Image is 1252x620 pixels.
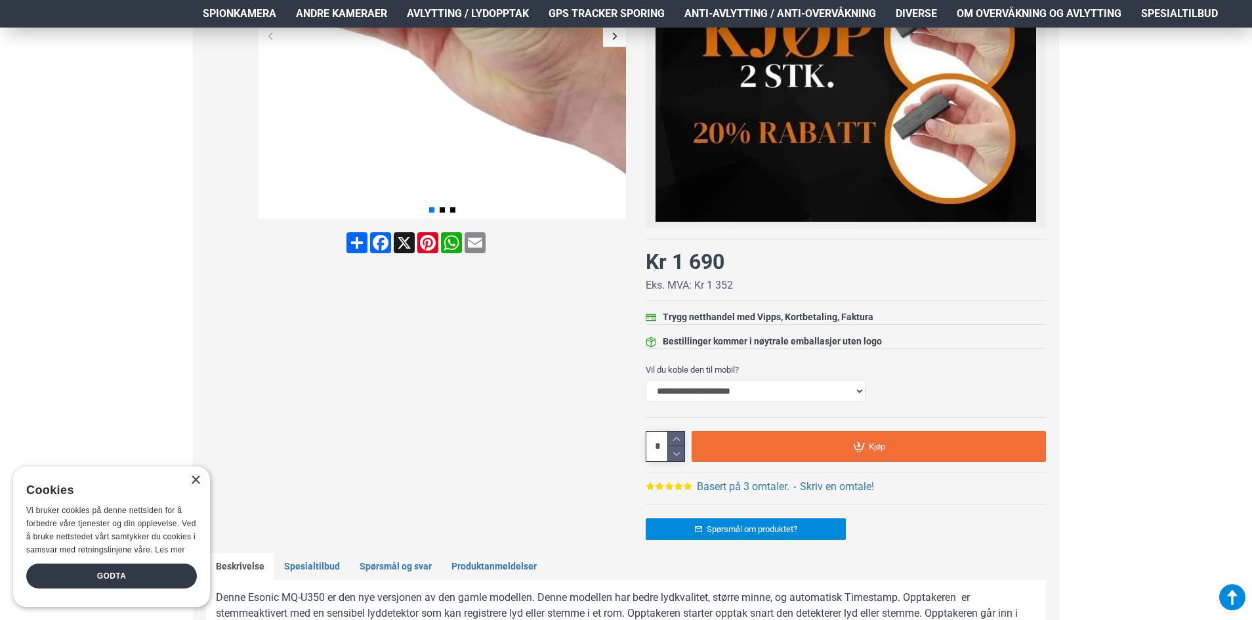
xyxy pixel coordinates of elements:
[296,6,387,22] span: Andre kameraer
[450,207,455,213] span: Go to slide 3
[684,6,876,22] span: Anti-avlytting / Anti-overvåkning
[259,24,282,47] div: Previous slide
[190,476,200,486] div: Close
[549,6,665,22] span: GPS Tracker Sporing
[663,335,882,348] div: Bestillinger kommer i nøytrale emballasjer uten logo
[957,6,1121,22] span: Om overvåkning og avlytting
[26,476,188,505] div: Cookies
[646,246,724,278] div: Kr 1 690
[646,518,846,540] a: Spørsmål om produktet?
[155,545,184,554] a: Les mer, opens a new window
[663,310,873,324] div: Trygg netthandel med Vipps, Kortbetaling, Faktura
[896,6,937,22] span: Diverse
[1141,6,1218,22] span: Spesialtilbud
[26,564,197,589] div: Godta
[603,24,626,47] div: Next slide
[440,207,445,213] span: Go to slide 2
[206,553,274,581] a: Beskrivelse
[429,207,434,213] span: Go to slide 1
[274,553,350,581] a: Spesialtilbud
[440,232,463,253] a: WhatsApp
[407,6,529,22] span: Avlytting / Lydopptak
[203,6,276,22] span: Spionkamera
[416,232,440,253] a: Pinterest
[869,442,885,451] span: Kjøp
[463,232,487,253] a: Email
[646,359,1046,380] label: Vil du koble den til mobil?
[26,506,196,554] span: Vi bruker cookies på denne nettsiden for å forbedre våre tjenester og din opplevelse. Ved å bruke...
[800,479,874,495] a: Skriv en omtale!
[369,232,392,253] a: Facebook
[392,232,416,253] a: X
[697,479,789,495] a: Basert på 3 omtaler.
[350,553,442,581] a: Spørsmål og svar
[793,480,796,493] b: -
[442,553,547,581] a: Produktanmeldelser
[345,232,369,253] a: Share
